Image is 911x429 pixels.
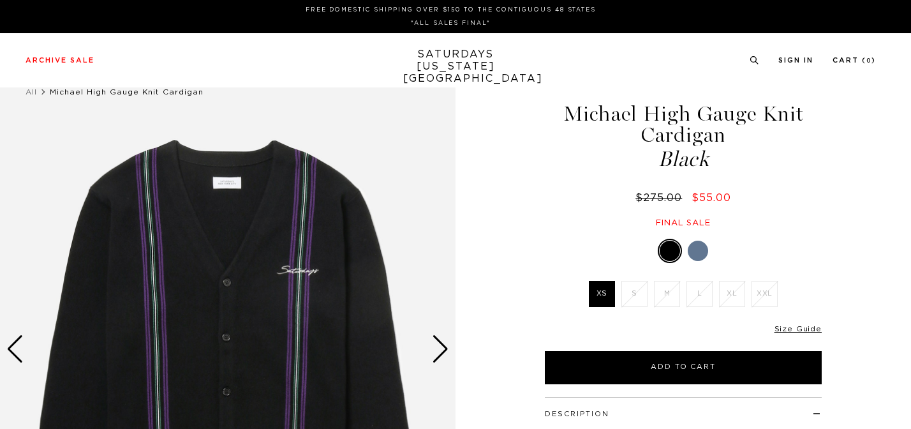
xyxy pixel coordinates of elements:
[545,351,822,384] button: Add to Cart
[31,5,871,15] p: FREE DOMESTIC SHIPPING OVER $150 TO THE CONTIGUOUS 48 STATES
[543,218,824,229] div: Final sale
[31,19,871,28] p: *ALL SALES FINAL*
[6,335,24,363] div: Previous slide
[833,57,876,64] a: Cart (0)
[866,58,871,64] small: 0
[26,57,94,64] a: Archive Sale
[774,325,822,333] a: Size Guide
[50,88,204,96] span: Michael High Gauge Knit Cardigan
[589,281,615,307] label: XS
[432,335,449,363] div: Next slide
[778,57,813,64] a: Sign In
[692,193,731,203] span: $55.00
[26,88,37,96] a: All
[543,103,824,170] h1: Michael High Gauge Knit Cardigan
[403,49,508,85] a: SATURDAYS[US_STATE][GEOGRAPHIC_DATA]
[543,149,824,170] span: Black
[635,193,687,203] del: $275.00
[545,410,609,418] button: Description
